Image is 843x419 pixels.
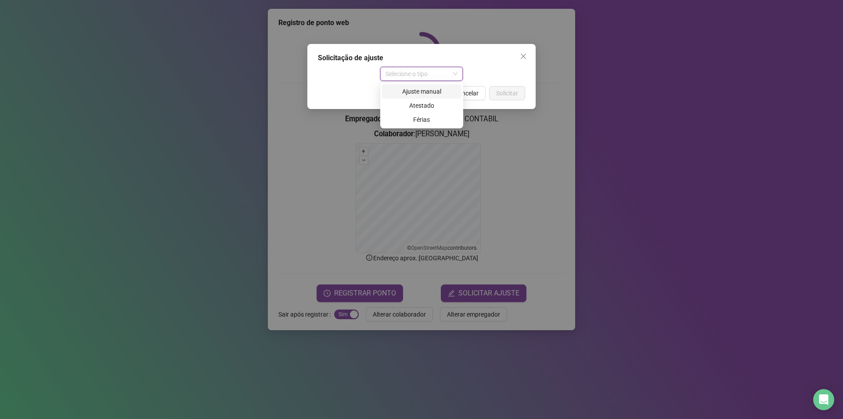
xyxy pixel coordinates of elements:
[813,389,834,410] div: Open Intercom Messenger
[516,49,530,63] button: Close
[387,115,456,124] div: Férias
[520,53,527,60] span: close
[387,87,456,96] div: Ajuste manual
[387,101,456,110] div: Atestado
[382,98,461,113] div: Atestado
[385,67,458,80] span: Selecione o tipo
[447,86,486,100] button: Cancelar
[454,88,479,98] span: Cancelar
[382,84,461,98] div: Ajuste manual
[382,113,461,127] div: Férias
[318,53,525,63] div: Solicitação de ajuste
[489,86,525,100] button: Solicitar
